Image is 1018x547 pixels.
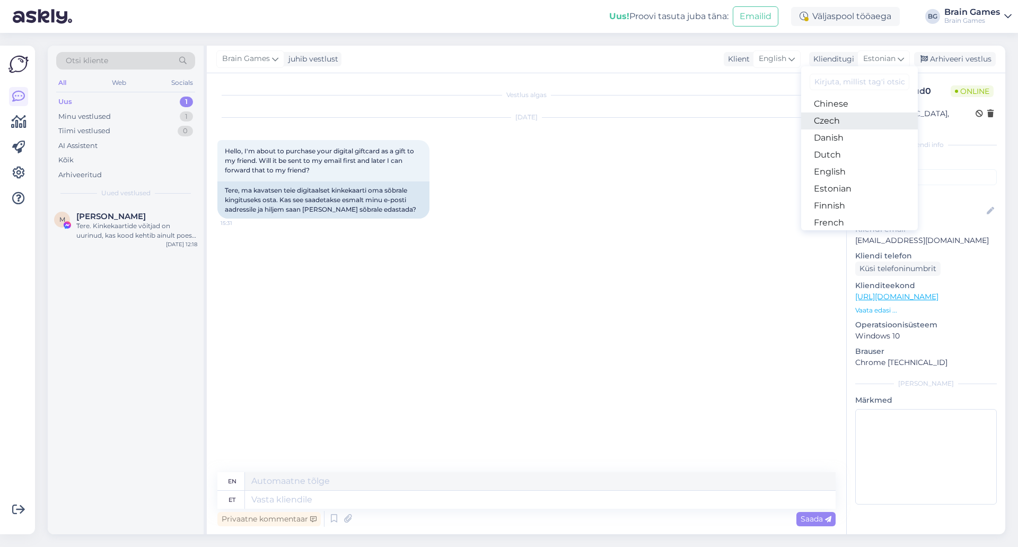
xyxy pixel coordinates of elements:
[855,189,997,201] p: Kliendi nimi
[222,53,270,65] span: Brain Games
[217,181,429,219] div: Tere, ma kavatsen teie digitaalset kinkekaarti oma sõbrale kingituseks osta. Kas see saadetakse e...
[724,54,750,65] div: Klient
[101,188,151,198] span: Uued vestlused
[58,111,111,122] div: Minu vestlused
[855,262,941,276] div: Küsi telefoninumbrit
[66,55,108,66] span: Otsi kliente
[944,8,1000,16] div: Brain Games
[217,512,321,526] div: Privaatne kommentaar
[855,346,997,357] p: Brauser
[855,395,997,406] p: Märkmed
[855,357,997,368] p: Chrome [TECHNICAL_ID]
[863,53,896,65] span: Estonian
[855,169,997,185] input: Lisa tag
[855,306,997,315] p: Vaata edasi ...
[801,95,918,112] a: Chinese
[609,11,629,21] b: Uus!
[801,214,918,231] a: French
[110,76,128,90] div: Web
[58,97,72,107] div: Uus
[76,212,146,221] span: Merle Torim
[178,126,193,136] div: 0
[229,491,235,509] div: et
[810,74,909,90] input: Kirjuta, millist tag'i otsid
[59,215,65,223] span: M
[733,6,778,27] button: Emailid
[914,52,996,66] div: Arhiveeri vestlus
[180,97,193,107] div: 1
[221,219,260,227] span: 15:31
[944,8,1012,25] a: Brain GamesBrain Games
[855,235,997,246] p: [EMAIL_ADDRESS][DOMAIN_NAME]
[855,319,997,331] p: Operatsioonisüsteem
[801,129,918,146] a: Danish
[58,170,102,180] div: Arhiveeritud
[809,54,854,65] div: Klienditugi
[217,90,836,100] div: Vestlus algas
[56,76,68,90] div: All
[801,180,918,197] a: Estonian
[58,155,74,166] div: Kõik
[8,54,29,74] img: Askly Logo
[58,141,98,151] div: AI Assistent
[925,9,940,24] div: BG
[801,514,831,524] span: Saada
[76,221,197,240] div: Tere. Kinkekaartide võitjad on uurinud, kas kood kehtib ainult poes või saab ka epoest ?
[759,53,786,65] span: English
[801,197,918,214] a: Finnish
[855,379,997,388] div: [PERSON_NAME]
[166,240,197,248] div: [DATE] 12:18
[855,292,938,301] a: [URL][DOMAIN_NAME]
[228,472,236,490] div: en
[856,205,985,217] input: Lisa nimi
[609,10,729,23] div: Proovi tasuta juba täna:
[855,156,997,167] p: Kliendi tag'id
[855,250,997,262] p: Kliendi telefon
[801,163,918,180] a: English
[801,112,918,129] a: Czech
[944,16,1000,25] div: Brain Games
[791,7,900,26] div: Väljaspool tööaega
[217,112,836,122] div: [DATE]
[951,85,994,97] span: Online
[801,146,918,163] a: Dutch
[180,111,193,122] div: 1
[225,147,416,174] span: Hello, I'm about to purchase your digital giftcard as a gift to my friend. Will it be sent to my ...
[855,280,997,291] p: Klienditeekond
[284,54,338,65] div: juhib vestlust
[169,76,195,90] div: Socials
[855,140,997,150] div: Kliendi info
[855,331,997,342] p: Windows 10
[855,224,997,235] p: Kliendi email
[58,126,110,136] div: Tiimi vestlused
